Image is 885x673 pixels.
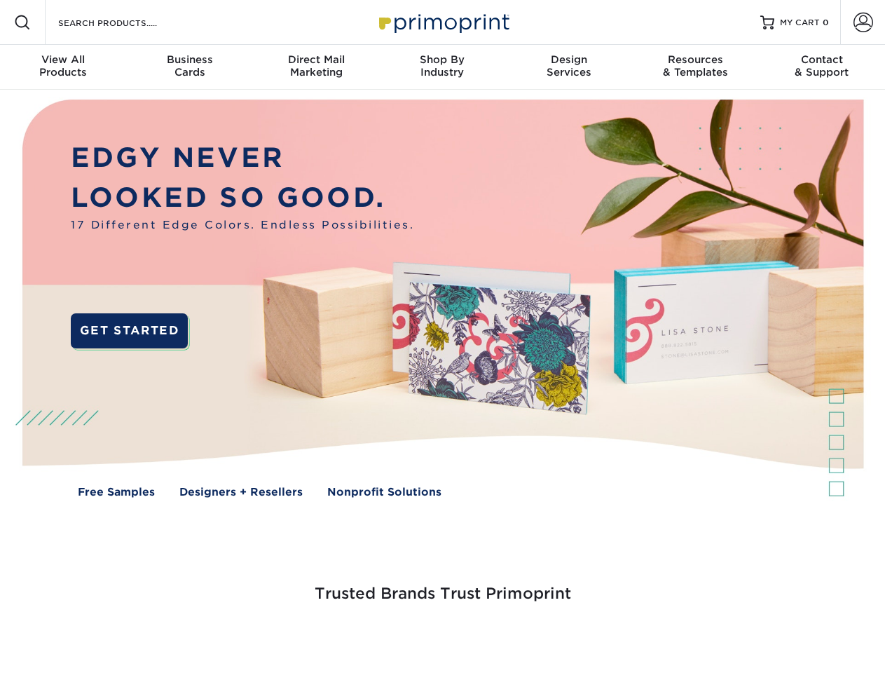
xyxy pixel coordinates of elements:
span: Direct Mail [253,53,379,66]
span: 0 [823,18,829,27]
a: BusinessCards [126,45,252,90]
div: Industry [379,53,505,79]
div: Services [506,53,632,79]
a: GET STARTED [71,313,188,348]
div: Cards [126,53,252,79]
img: Goodwill [757,639,757,640]
span: Business [126,53,252,66]
a: DesignServices [506,45,632,90]
span: Contact [759,53,885,66]
a: Nonprofit Solutions [327,484,441,501]
span: MY CART [780,17,820,29]
img: Primoprint [373,7,513,37]
div: & Templates [632,53,758,79]
h3: Trusted Brands Trust Primoprint [33,551,853,620]
p: EDGY NEVER [71,138,414,178]
div: & Support [759,53,885,79]
img: Freeform [210,639,211,640]
span: Design [506,53,632,66]
span: 17 Different Edge Colors. Endless Possibilities. [71,217,414,233]
a: Resources& Templates [632,45,758,90]
img: Google [357,639,358,640]
input: SEARCH PRODUCTS..... [57,14,193,31]
span: Resources [632,53,758,66]
div: Marketing [253,53,379,79]
p: LOOKED SO GOOD. [71,178,414,218]
a: Shop ByIndustry [379,45,505,90]
a: Contact& Support [759,45,885,90]
a: Direct MailMarketing [253,45,379,90]
a: Designers + Resellers [179,484,303,501]
span: Shop By [379,53,505,66]
a: Free Samples [78,484,155,501]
